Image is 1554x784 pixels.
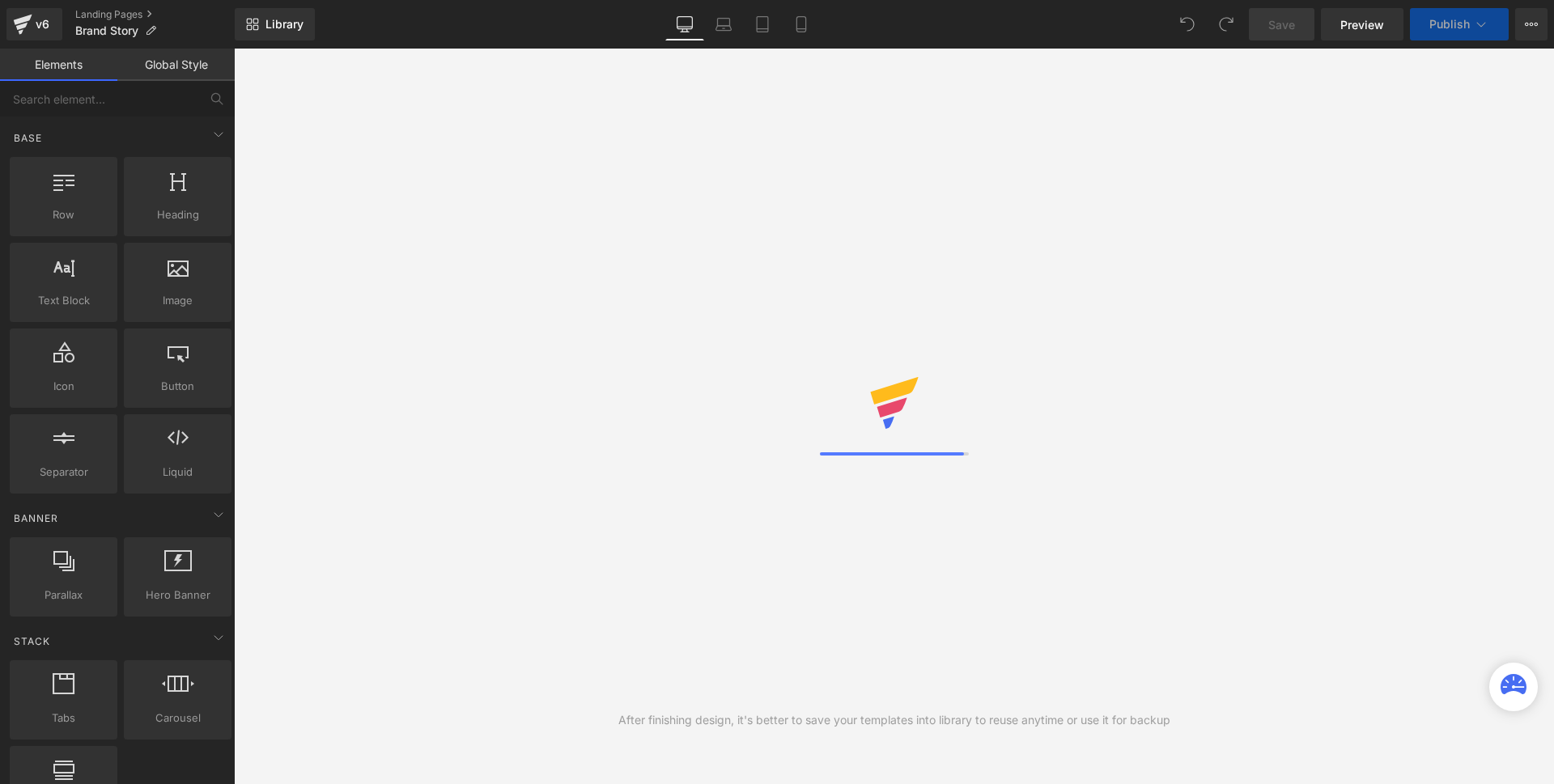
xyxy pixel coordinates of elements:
span: Banner [12,511,60,526]
span: Stack [12,634,52,649]
span: Liquid [129,464,227,481]
a: Desktop [665,8,704,40]
span: Separator [15,464,113,481]
span: Base [12,130,44,146]
a: New Library [235,8,315,40]
span: Heading [129,206,227,223]
span: Brand Story [75,24,138,37]
a: Landing Pages [75,8,235,21]
div: After finishing design, it's better to save your templates into library to reuse anytime or use i... [618,711,1170,729]
a: Mobile [782,8,821,40]
a: v6 [6,8,62,40]
button: Undo [1171,8,1204,40]
a: Preview [1321,8,1403,40]
span: Button [129,378,227,395]
span: Save [1268,16,1295,33]
span: Text Block [15,292,113,309]
span: Publish [1429,18,1470,31]
span: Hero Banner [129,587,227,604]
span: Parallax [15,587,113,604]
span: Image [129,292,227,309]
span: Preview [1340,16,1384,33]
a: Global Style [117,49,235,81]
button: More [1515,8,1548,40]
div: v6 [32,14,53,35]
span: Carousel [129,710,227,727]
span: Tabs [15,710,113,727]
button: Publish [1410,8,1509,40]
a: Tablet [743,8,782,40]
span: Row [15,206,113,223]
span: Library [265,17,304,32]
button: Redo [1210,8,1242,40]
a: Laptop [704,8,743,40]
span: Icon [15,378,113,395]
